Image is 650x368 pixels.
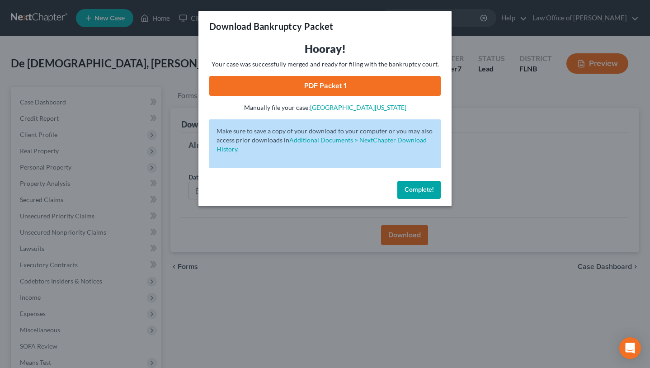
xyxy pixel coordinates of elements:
[209,20,333,33] h3: Download Bankruptcy Packet
[209,60,441,69] p: Your case was successfully merged and ready for filing with the bankruptcy court.
[619,337,641,359] div: Open Intercom Messenger
[217,127,433,154] p: Make sure to save a copy of your download to your computer or you may also access prior downloads in
[310,104,406,111] a: [GEOGRAPHIC_DATA][US_STATE]
[209,76,441,96] a: PDF Packet 1
[209,42,441,56] h3: Hooray!
[397,181,441,199] button: Complete!
[405,186,433,193] span: Complete!
[217,136,427,153] a: Additional Documents > NextChapter Download History.
[209,103,441,112] p: Manually file your case:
